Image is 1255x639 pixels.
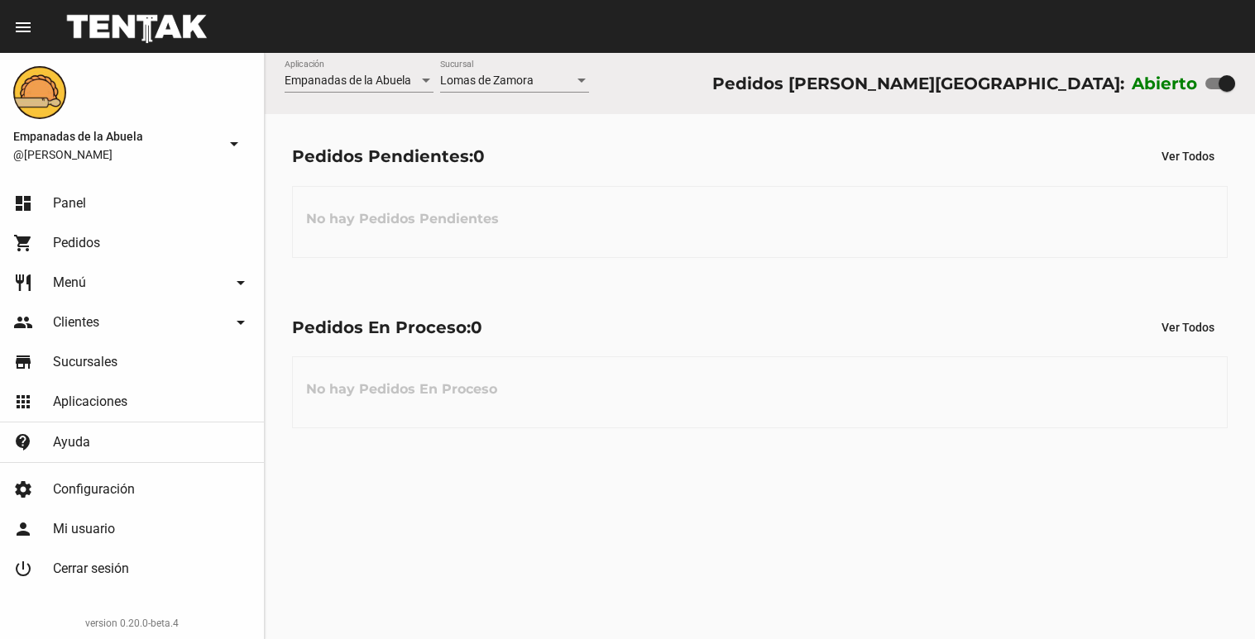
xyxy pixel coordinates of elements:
[293,194,512,244] h3: No hay Pedidos Pendientes
[13,312,33,332] mat-icon: people
[13,432,33,452] mat-icon: contact_support
[1132,70,1198,97] label: Abierto
[1148,312,1228,342] button: Ver Todos
[13,17,33,37] mat-icon: menu
[13,352,33,372] mat-icon: store
[53,521,115,537] span: Mi usuario
[13,559,33,579] mat-icon: power_settings_new
[53,314,99,331] span: Clientes
[13,519,33,539] mat-icon: person
[53,434,90,451] span: Ayuda
[53,560,129,577] span: Cerrar sesión
[13,66,66,119] img: f0136945-ed32-4f7c-91e3-a375bc4bb2c5.png
[53,195,86,212] span: Panel
[471,317,482,337] span: 0
[53,481,135,498] span: Configuración
[292,143,485,169] div: Pedidos Pendientes:
[13,233,33,253] mat-icon: shopping_cart
[224,134,244,154] mat-icon: arrow_drop_down
[1162,150,1214,163] span: Ver Todos
[13,126,218,146] span: Empanadas de la Abuela
[13,273,33,293] mat-icon: restaurant
[1186,573,1238,622] iframe: chat widget
[13,193,33,213] mat-icon: dashboard
[285,74,411,87] span: Empanadas de la Abuela
[1148,141,1228,171] button: Ver Todos
[231,312,251,332] mat-icon: arrow_drop_down
[473,146,485,166] span: 0
[293,365,510,414] h3: No hay Pedidos En Proceso
[53,274,86,291] span: Menú
[440,74,534,87] span: Lomas de Zamora
[53,393,127,410] span: Aplicaciones
[1162,321,1214,334] span: Ver Todos
[53,354,117,370] span: Sucursales
[231,273,251,293] mat-icon: arrow_drop_down
[292,314,482,341] div: Pedidos En Proceso:
[13,615,251,632] div: version 0.20.0-beta.4
[53,235,100,251] span: Pedidos
[712,70,1124,97] div: Pedidos [PERSON_NAME][GEOGRAPHIC_DATA]:
[13,479,33,499] mat-icon: settings
[13,392,33,412] mat-icon: apps
[13,146,218,163] span: @[PERSON_NAME]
